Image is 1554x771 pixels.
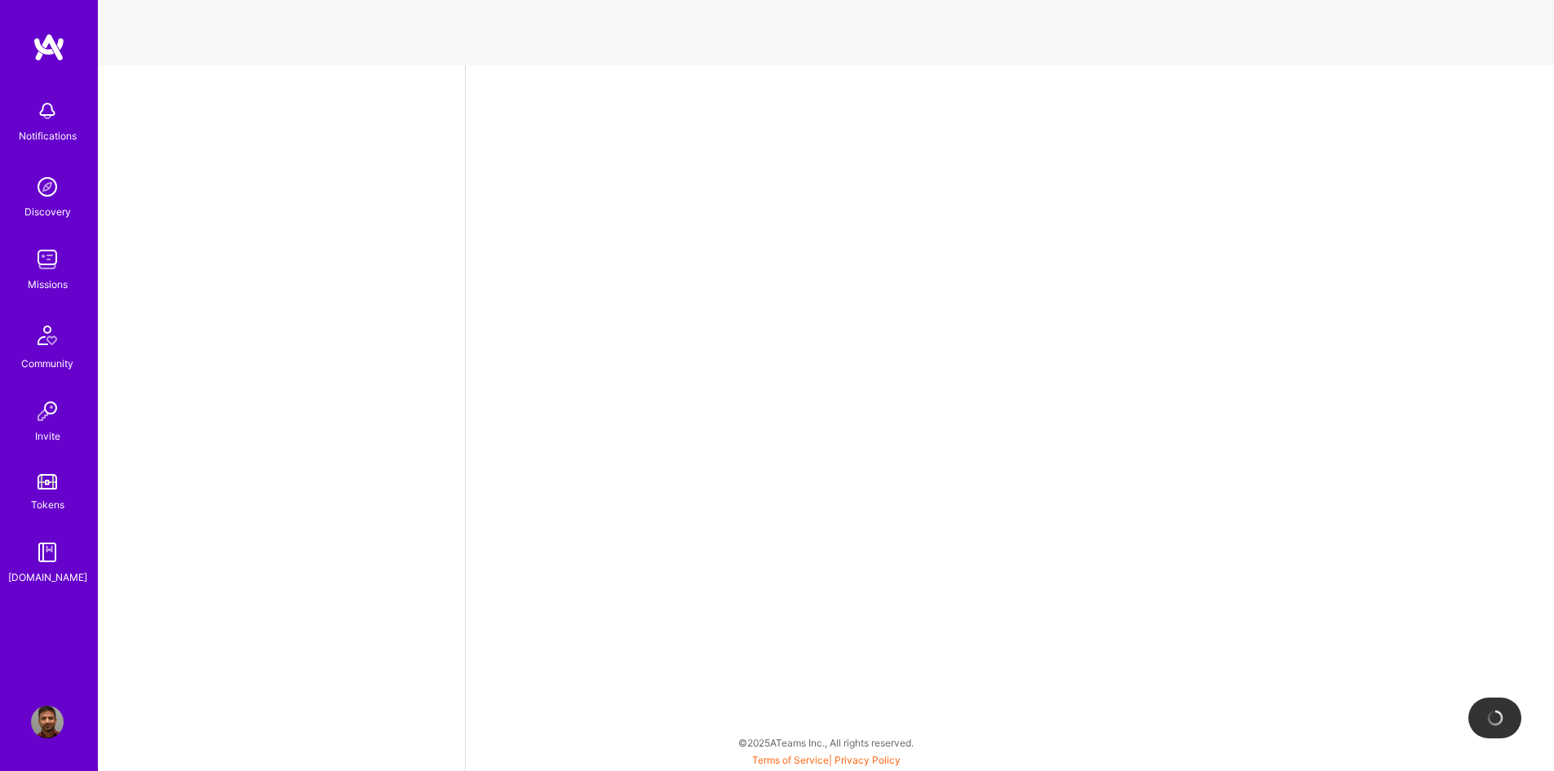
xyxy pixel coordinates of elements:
div: Invite [35,428,60,445]
div: Tokens [31,496,64,513]
div: Notifications [19,127,77,144]
img: guide book [31,536,64,569]
img: Community [28,316,67,355]
div: [DOMAIN_NAME] [8,569,87,586]
img: bell [31,95,64,127]
img: Invite [31,395,64,428]
img: tokens [38,474,57,490]
span: | [752,754,901,766]
img: discovery [31,171,64,203]
div: Missions [28,276,68,293]
img: User Avatar [31,706,64,738]
img: loading [1486,710,1503,726]
div: Discovery [24,203,71,220]
a: Terms of Service [752,754,829,766]
a: Privacy Policy [835,754,901,766]
img: teamwork [31,243,64,276]
div: © 2025 ATeams Inc., All rights reserved. [98,722,1554,763]
img: logo [33,33,65,62]
div: Community [21,355,73,372]
a: User Avatar [27,706,68,738]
